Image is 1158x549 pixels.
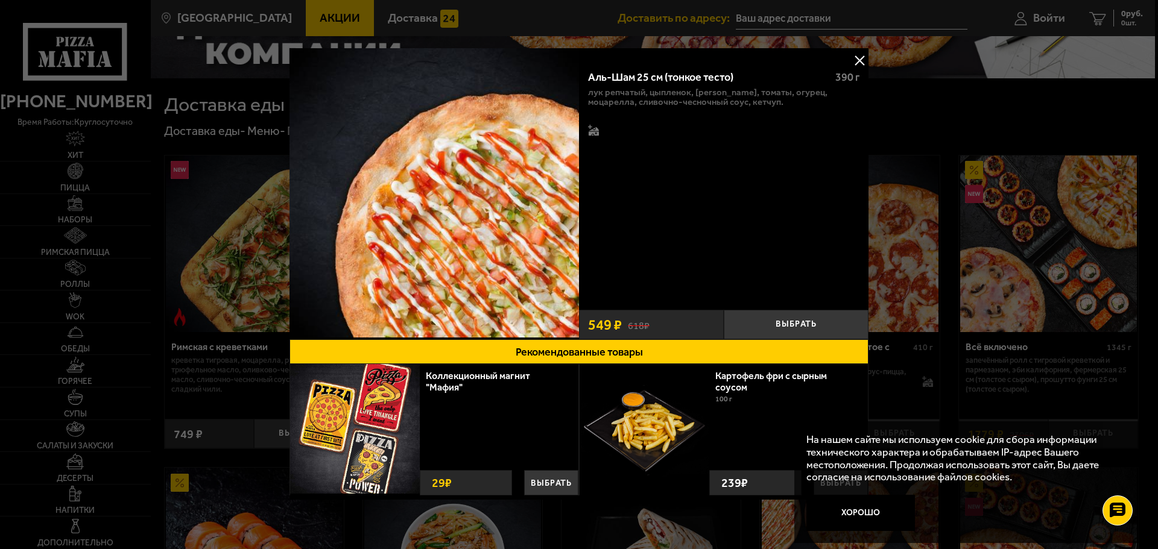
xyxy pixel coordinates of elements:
[806,433,1122,483] p: На нашем сайте мы используем cookie для сбора информации технического характера и обрабатываем IP...
[426,370,530,393] a: Коллекционный магнит "Мафия"
[588,318,622,332] span: 549 ₽
[806,495,915,531] button: Хорошо
[835,71,859,84] span: 390 г
[724,310,868,339] button: Выбрать
[628,318,650,331] s: 618 ₽
[289,48,579,337] img: Аль-Шам 25 см (тонкое тесто)
[715,370,827,393] a: Картофель фри с сырным соусом
[524,470,578,495] button: Выбрать
[588,87,859,107] p: лук репчатый, цыпленок, [PERSON_NAME], томаты, огурец, моцарелла, сливочно-чесночный соус, кетчуп.
[289,339,868,364] button: Рекомендованные товары
[588,71,825,84] div: Аль-Шам 25 см (тонкое тесто)
[289,48,579,339] a: Аль-Шам 25 см (тонкое тесто)
[715,395,732,403] span: 100 г
[718,471,751,495] strong: 239 ₽
[429,471,455,495] strong: 29 ₽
